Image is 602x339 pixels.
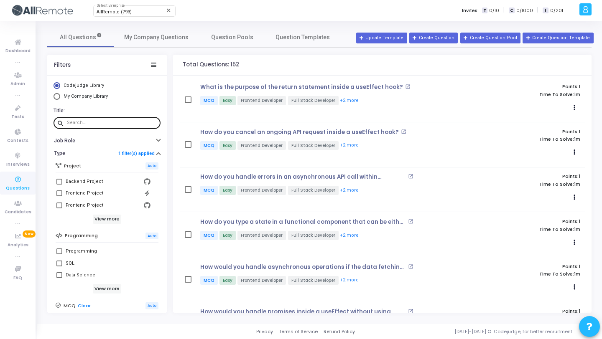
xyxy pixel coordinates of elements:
div: [DATE]-[DATE] © Codejudge, for better recruitment. [355,328,592,335]
span: 0/10 [489,7,499,14]
img: logo [10,2,73,19]
mat-radio-group: Select Library [54,82,161,102]
h6: MCQ [64,303,76,309]
span: 1 [579,128,580,135]
label: Invites: [462,7,479,14]
p: Time To Solve: [459,92,580,97]
button: +2 more [339,142,359,149]
p: How would you handle asynchronous operations if the data fetching has to be repeated on some stat... [200,264,406,271]
h6: View more [93,215,122,224]
span: MCQ [200,96,218,105]
button: Create Question Template [523,33,593,43]
p: What is the purpose of the return statement inside a useEffect hook? [200,84,403,91]
span: Question Templates [275,33,330,42]
button: Actions [569,192,580,203]
div: SQL [66,258,74,268]
span: MCQ [200,231,218,240]
a: Clear [78,303,91,309]
span: Interviews [6,161,30,168]
h6: Type [54,150,65,157]
span: Candidates [5,209,31,216]
span: MCQ [200,276,218,285]
span: Easy [219,276,236,285]
p: How would you handle promises inside a useEffect without using async/await? [200,309,406,315]
button: Create Question Pool [460,33,520,43]
div: Programming [66,246,97,256]
span: I [543,8,548,14]
h4: Total Questions: 152 [183,61,239,68]
span: 1m [574,137,580,142]
mat-icon: search [57,119,67,127]
span: 1m [574,92,580,97]
span: Easy [219,231,236,240]
mat-icon: Clear [166,7,172,14]
p: Time To Solve: [459,227,580,232]
span: 1m [574,182,580,187]
a: 1 filter(s) applied [118,151,155,156]
button: Create Question [409,33,458,43]
span: Full Stack Developer [288,231,339,240]
span: Frontend Developer [237,231,286,240]
span: 1 [579,83,580,90]
span: Question Pools [211,33,253,42]
p: Points: [459,84,580,89]
span: Frontend Developer [237,186,286,195]
mat-icon: open_in_new [408,219,413,224]
span: Admin [10,81,25,88]
p: Points: [459,309,580,314]
span: All Questions [60,33,102,42]
span: 1 [579,308,580,314]
span: | [537,6,538,15]
span: Easy [219,141,236,150]
span: 1 [579,218,580,225]
span: Full Stack Developer [288,276,339,285]
h6: Project [64,163,81,169]
span: My Company Library [64,94,108,99]
button: Actions [569,237,580,248]
button: +2 more [339,232,359,240]
button: Actions [569,281,580,293]
p: Time To Solve: [459,271,580,277]
mat-icon: open_in_new [408,309,413,314]
h6: Programming [65,233,98,238]
span: Frontend Developer [237,141,286,150]
h6: Title: [54,108,158,114]
mat-icon: open_in_new [408,174,413,179]
span: Frontend Developer [237,276,286,285]
p: How do you type a state in a functional component that can be either a string or null in TypeScript? [200,219,406,225]
span: Full Stack Developer [288,96,339,105]
div: Filters [54,62,71,68]
h6: Job Role [54,138,75,144]
span: Codejudge Library [64,83,104,88]
p: Points: [459,264,580,269]
div: Frontend Project [66,200,103,210]
p: Time To Solve: [459,182,580,187]
input: Search... [67,120,157,125]
mat-icon: open_in_new [405,84,411,89]
div: Data Science [66,270,95,280]
div: Backend Project [66,177,103,187]
button: +2 more [339,187,359,195]
a: Refund Policy [324,328,355,335]
p: How do you handle errors in an asynchronous API call within useEffect? [200,174,406,180]
span: MCQ [200,186,218,195]
a: Terms of Service [279,328,318,335]
span: Questions [6,185,30,192]
span: MCQ [200,141,218,150]
mat-icon: open_in_new [408,264,413,269]
h6: View more [93,284,122,293]
div: Frontend Project [66,188,103,198]
a: Update Template [356,33,407,43]
a: Privacy [256,328,273,335]
span: | [503,6,505,15]
span: 1 [579,263,580,270]
span: Dashboard [5,48,31,55]
button: +2 more [339,276,359,284]
button: +2 more [339,97,359,105]
span: Auto [145,233,158,240]
span: 1 [579,173,580,180]
span: Analytics [8,242,28,249]
span: AllRemote (793) [97,9,132,15]
span: Frontend Developer [237,96,286,105]
p: How do you cancel an ongoing API request inside a useEffect hook? [200,129,399,136]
